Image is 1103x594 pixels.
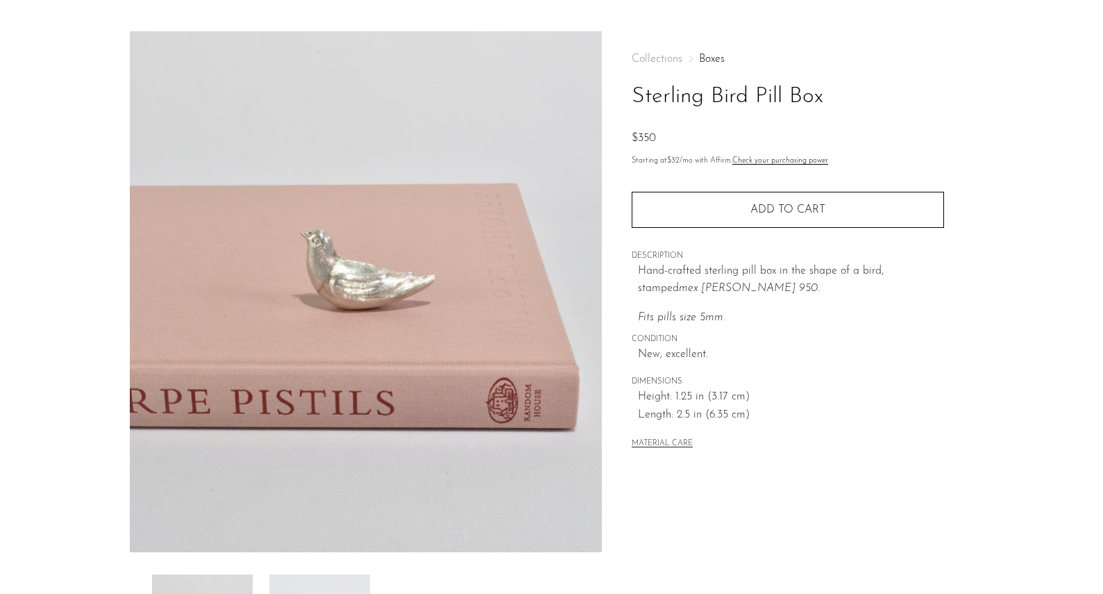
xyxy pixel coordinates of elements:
[638,312,725,323] em: Fits pills size 5mm.
[632,376,944,388] span: DIMENSIONS
[638,388,944,406] span: Height: 1.25 in (3.17 cm)
[632,53,682,65] span: Collections
[632,79,944,115] h1: Sterling Bird Pill Box
[632,192,944,228] button: Add to cart
[632,439,693,449] button: MATERIAL CARE
[667,157,680,165] span: $32
[750,204,825,215] span: Add to cart
[638,346,944,364] span: New; excellent.
[632,53,944,65] nav: Breadcrumbs
[679,283,820,294] em: mex [PERSON_NAME] 950.
[732,157,828,165] a: Check your purchasing power - Learn more about Affirm Financing (opens in modal)
[699,53,725,65] a: Boxes
[632,250,944,263] span: DESCRIPTION
[130,31,603,552] img: Sterling Bird Pill Box
[632,155,944,167] p: Starting at /mo with Affirm.
[638,406,944,424] span: Length: 2.5 in (6.35 cm)
[632,333,944,346] span: CONDITION
[638,265,884,295] span: Hand-crafted sterling pill box in the shape of a bird, stamped
[632,133,656,144] span: $350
